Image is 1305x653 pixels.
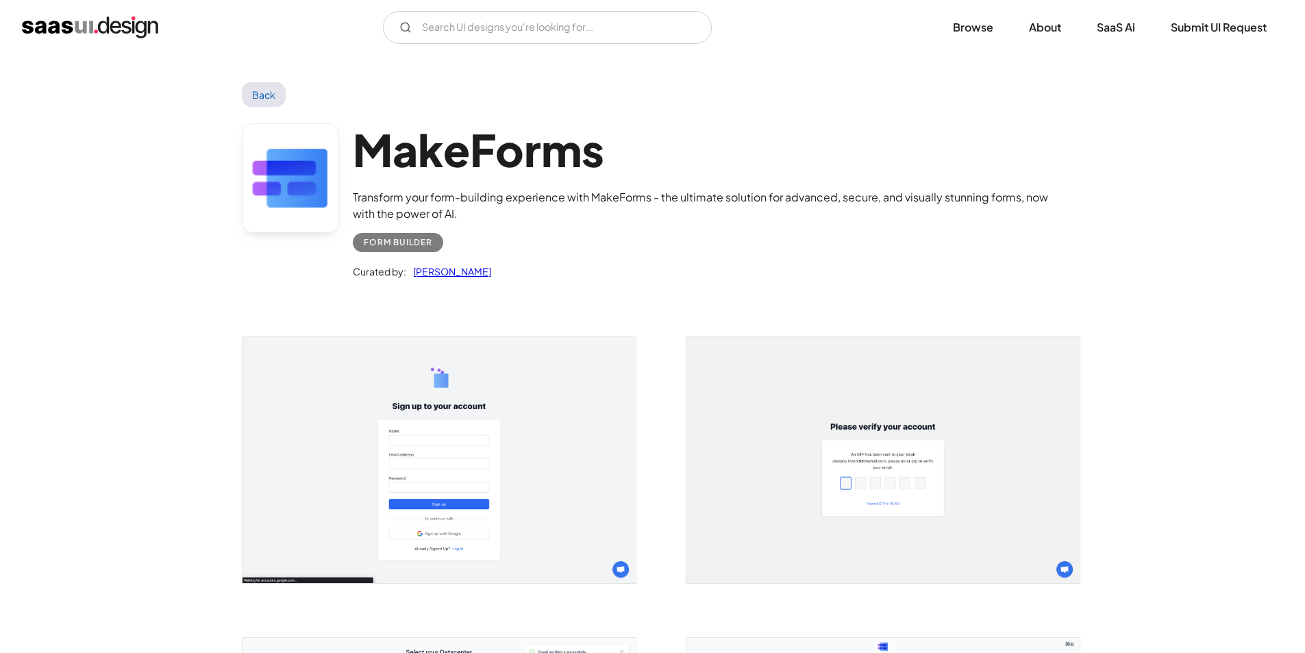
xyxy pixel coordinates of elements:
a: [PERSON_NAME] [406,263,491,280]
a: SaaS Ai [1080,12,1152,42]
a: open lightbox [243,337,636,583]
a: Submit UI Request [1154,12,1283,42]
a: Browse [936,12,1010,42]
a: home [22,16,158,38]
div: Curated by: [353,263,406,280]
a: open lightbox [686,337,1080,583]
a: About [1012,12,1078,42]
form: Email Form [383,11,712,44]
input: Search UI designs you're looking for... [383,11,712,44]
h1: MakeForms [353,123,1064,176]
img: 645793c5ab76e9dd89ea8d03_MakeForms%20Verify%20Account%20Screen.png [686,337,1080,583]
div: Transform your form-building experience with MakeForms - the ultimate solution for advanced, secu... [353,189,1064,222]
a: Back [242,82,286,107]
div: Form Builder [364,234,432,251]
img: 645793c0b11baa1372679a73_MakeForms%20Signup%20Screen.png [243,337,636,583]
